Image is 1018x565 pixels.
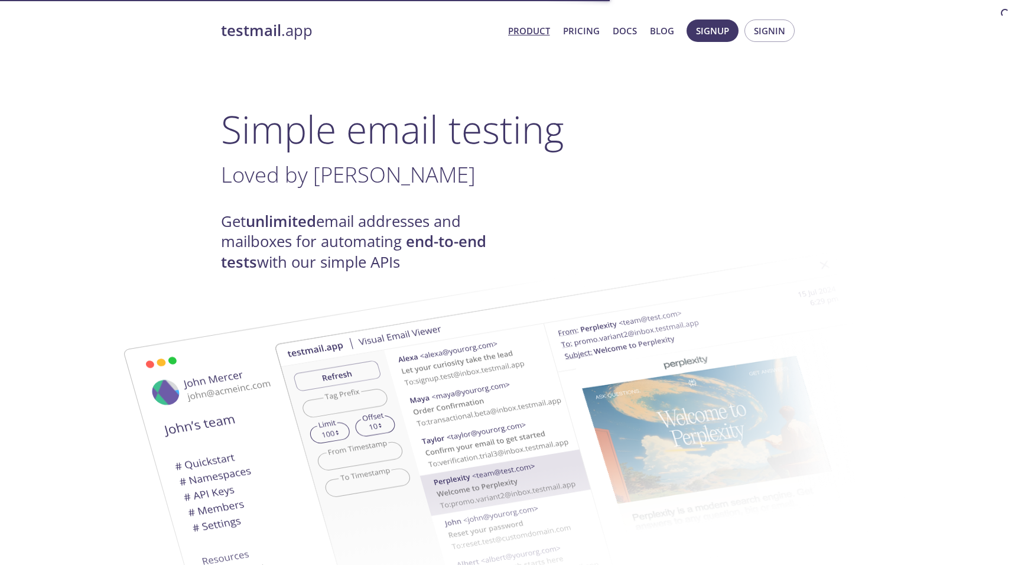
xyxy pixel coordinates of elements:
a: Product [508,23,550,38]
h1: Simple email testing [221,106,798,152]
strong: testmail [221,20,281,41]
h4: Get email addresses and mailboxes for automating with our simple APIs [221,212,509,272]
a: Pricing [563,23,600,38]
strong: unlimited [246,211,316,232]
button: Signin [744,20,795,42]
button: Signup [687,20,739,42]
a: Docs [613,23,637,38]
a: Blog [650,23,674,38]
strong: end-to-end tests [221,231,486,272]
span: Signup [696,23,729,38]
a: testmail.app [221,21,499,41]
span: Loved by [PERSON_NAME] [221,160,476,189]
span: Signin [754,23,785,38]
